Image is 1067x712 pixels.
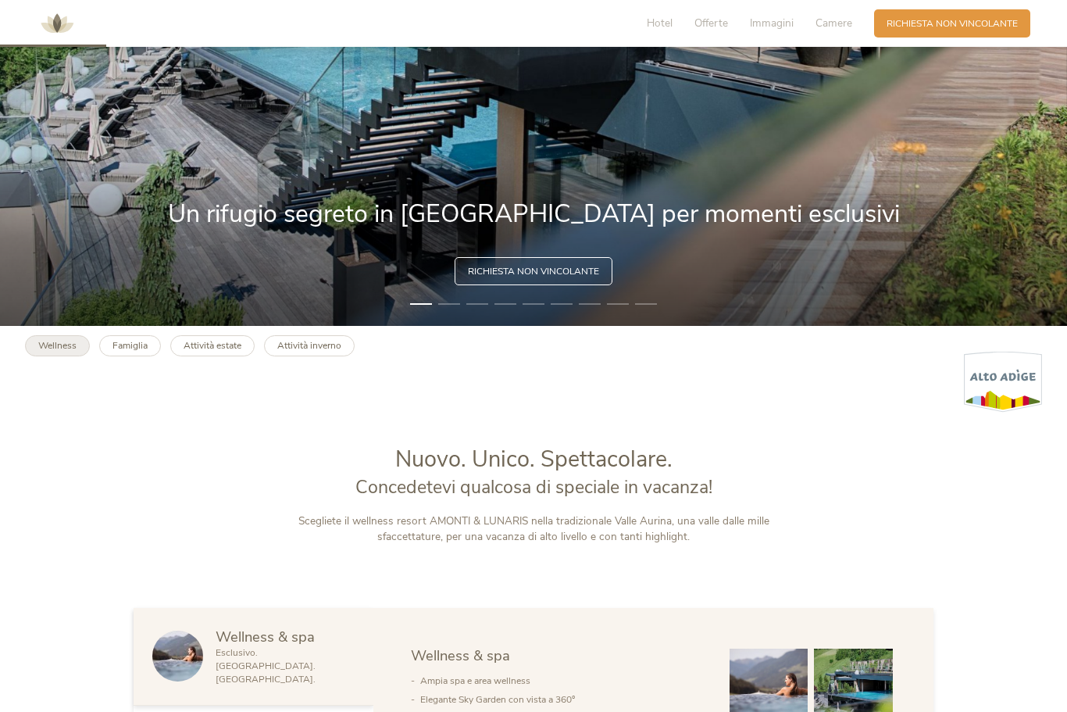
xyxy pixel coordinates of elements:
[34,19,80,27] a: AMONTI & LUNARIS Wellnessresort
[420,690,705,709] li: Elegante Sky Garden con vista a 360°
[38,339,77,352] b: Wellness
[273,513,794,546] p: Scegliete il wellness resort AMONTI & LUNARIS nella tradizionale Valle Aurina, una valle dalle mi...
[647,16,673,30] span: Hotel
[411,646,510,665] span: Wellness & spa
[468,265,599,278] span: Richiesta non vincolante
[277,339,341,352] b: Attività inverno
[216,646,316,685] span: Esclusivo. [GEOGRAPHIC_DATA]. [GEOGRAPHIC_DATA].
[420,671,705,690] li: Ampia spa e area wellness
[815,16,852,30] span: Camere
[112,339,148,352] b: Famiglia
[355,475,712,499] span: Concedetevi qualcosa di speciale in vacanza!
[216,627,315,646] span: Wellness & spa
[694,16,728,30] span: Offerte
[99,335,161,356] a: Famiglia
[887,17,1018,30] span: Richiesta non vincolante
[25,335,90,356] a: Wellness
[750,16,794,30] span: Immagini
[964,351,1042,413] img: Alto Adige
[170,335,255,356] a: Attività estate
[264,335,355,356] a: Attività inverno
[184,339,241,352] b: Attività estate
[395,444,673,474] span: Nuovo. Unico. Spettacolare.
